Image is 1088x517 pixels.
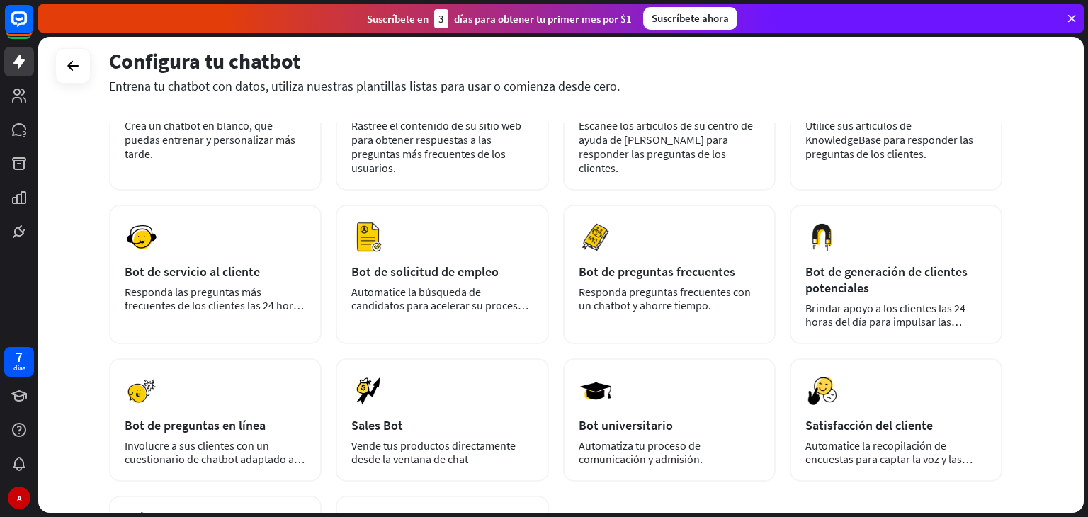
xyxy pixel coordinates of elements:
font: Bot universitario [579,417,673,433]
font: Bot de preguntas en línea [125,417,266,433]
font: Utilice sus artículos de KnowledgeBase para responder las preguntas de los clientes. [805,118,973,161]
font: Bot de generación de clientes potenciales [805,263,968,296]
font: Automatice la búsqueda de candidatos para acelerar su proceso de contratación. [351,285,528,326]
font: Bot de solicitud de empleo [351,263,499,280]
font: Responda preguntas frecuentes con un chatbot y ahorre tiempo. [579,285,751,312]
font: Configura tu chatbot [109,47,300,74]
font: Rastreé el contenido de su sitio web para obtener respuestas a las preguntas más frecuentes de lo... [351,118,521,175]
font: 3 [438,12,444,25]
div: Sales Bot [351,417,533,433]
font: días [13,363,25,373]
font: Suscríbete en [367,12,429,25]
font: Bot de servicio al cliente [125,263,260,280]
font: Responda las preguntas más frecuentes de los clientes las 24 horas del día, los 7 días de la semana. [125,285,304,326]
font: Escanee los artículos de su centro de ayuda de [PERSON_NAME] para responder las preguntas de los ... [579,118,753,175]
font: Automatiza tu proceso de comunicación y admisión. [579,438,703,466]
font: Crea un chatbot en blanco, que puedas entrenar y personalizar más tarde. [125,118,295,161]
font: Vende tus productos directamente desde la ventana de chat [351,438,516,466]
font: Brindar apoyo a los clientes las 24 horas del día para impulsar las ventas. [805,301,965,342]
font: Entrena tu chatbot con datos, utiliza nuestras plantillas listas para usar o comienza desde cero. [109,78,620,94]
font: Satisfacción del cliente [805,417,933,433]
font: Involucre a sus clientes con un cuestionario de chatbot adaptado a sus necesidades. [125,438,305,479]
font: días para obtener tu primer mes por $1 [454,12,632,25]
font: Automatice la recopilación de encuestas para captar la voz y las opiniones de sus clientes. [805,438,973,479]
a: 7 días [4,347,34,377]
button: Abrir el widget de chat LiveChat [11,6,54,48]
font: 7 [16,348,23,365]
font: A [17,493,22,504]
font: Suscríbete ahora [652,11,729,25]
font: Bot de preguntas frecuentes [579,263,735,280]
